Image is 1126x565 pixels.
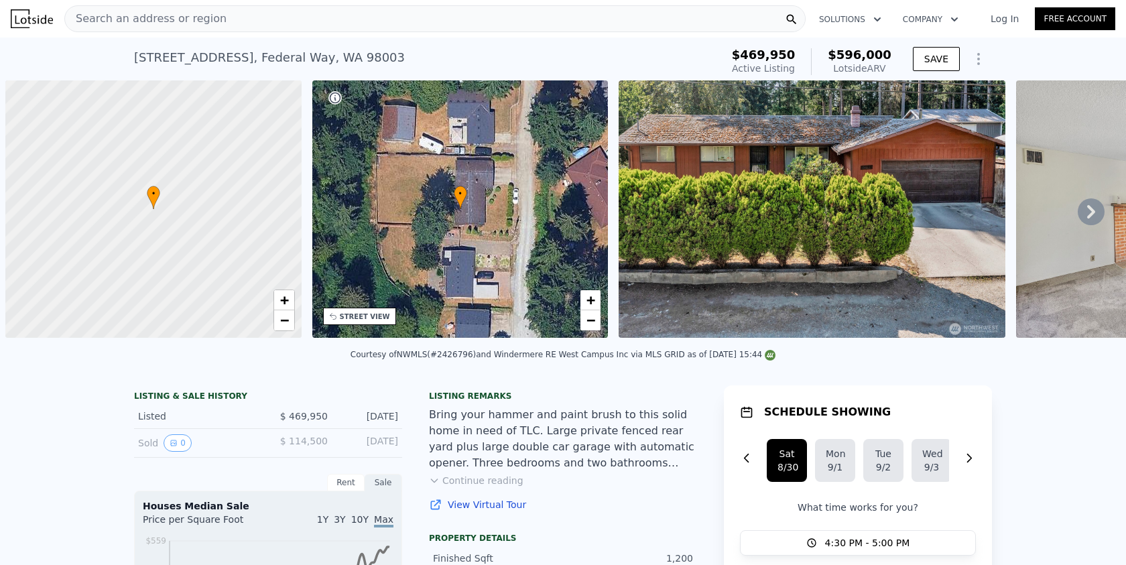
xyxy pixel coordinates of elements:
div: 9/1 [826,460,844,474]
span: Max [374,514,393,527]
img: Sale: 167613781 Parcel: 98632235 [619,80,1005,338]
span: $469,950 [732,48,796,62]
span: Search an address or region [65,11,227,27]
div: LISTING & SALE HISTORY [134,391,402,404]
span: 10Y [351,514,369,525]
span: + [586,292,595,308]
div: Sat [777,447,796,460]
button: 4:30 PM - 5:00 PM [740,530,976,556]
a: Zoom out [274,310,294,330]
div: Sold [138,434,257,452]
button: Sat8/30 [767,439,807,482]
div: Listing remarks [429,391,697,401]
div: Bring your hammer and paint brush to this solid home in need of TLC. Large private fenced rear ya... [429,407,697,471]
button: SAVE [913,47,960,71]
div: STREET VIEW [340,312,390,322]
div: • [147,186,160,209]
div: 8/30 [777,460,796,474]
div: Listed [138,410,257,423]
span: $ 114,500 [280,436,328,446]
span: $596,000 [828,48,891,62]
div: Sale [365,474,402,491]
div: 9/2 [874,460,893,474]
div: Wed [922,447,941,460]
button: Tue9/2 [863,439,903,482]
div: Lotside ARV [828,62,891,75]
a: Zoom in [274,290,294,310]
div: Mon [826,447,844,460]
a: Zoom out [580,310,601,330]
div: [DATE] [338,434,398,452]
div: Property details [429,533,697,544]
a: Log In [975,12,1035,25]
div: [STREET_ADDRESS] , Federal Way , WA 98003 [134,48,405,67]
span: • [147,188,160,200]
h1: SCHEDULE SHOWING [764,404,891,420]
div: • [454,186,467,209]
img: Lotside [11,9,53,28]
button: Company [892,7,969,32]
a: Zoom in [580,290,601,310]
p: What time works for you? [740,501,976,514]
img: NWMLS Logo [765,350,775,361]
div: Finished Sqft [433,552,563,565]
span: − [279,312,288,328]
span: Active Listing [732,63,795,74]
span: $ 469,950 [280,411,328,422]
div: Price per Square Foot [143,513,268,534]
div: Tue [874,447,893,460]
span: 3Y [334,514,345,525]
span: 4:30 PM - 5:00 PM [825,536,910,550]
div: [DATE] [338,410,398,423]
button: Wed9/3 [912,439,952,482]
div: Courtesy of NWMLS (#2426796) and Windermere RE West Campus Inc via MLS GRID as of [DATE] 15:44 [351,350,775,359]
div: 1,200 [563,552,693,565]
a: Free Account [1035,7,1115,30]
a: View Virtual Tour [429,498,697,511]
tspan: $559 [145,536,166,546]
span: • [454,188,467,200]
button: Solutions [808,7,892,32]
div: 9/3 [922,460,941,474]
div: Rent [327,474,365,491]
span: − [586,312,595,328]
button: View historical data [164,434,192,452]
span: + [279,292,288,308]
button: Continue reading [429,474,523,487]
div: Houses Median Sale [143,499,393,513]
button: Show Options [965,46,992,72]
button: Mon9/1 [815,439,855,482]
span: 1Y [317,514,328,525]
